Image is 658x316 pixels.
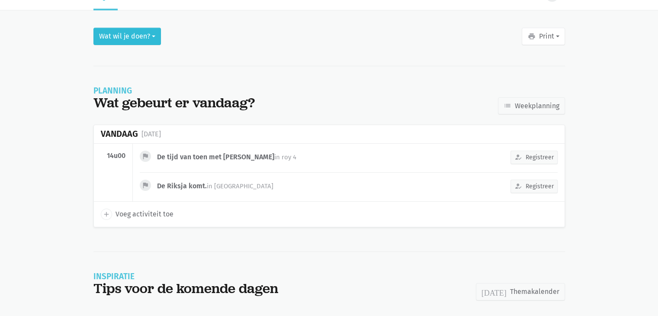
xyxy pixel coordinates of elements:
[157,181,280,191] div: De Riksja komt.
[476,283,565,300] a: Themakalender
[510,151,558,164] button: Registreer
[207,182,273,190] span: in [GEOGRAPHIC_DATA]
[274,153,296,161] span: in roy 4
[93,87,255,95] div: Planning
[141,152,149,160] i: flag
[93,95,255,111] div: Wat gebeurt er vandaag?
[93,28,161,45] button: Wat wil je doen?
[116,209,173,220] span: Voeg activiteit toe
[514,153,522,161] i: how_to_reg
[157,152,303,162] div: De tijd van toen met [PERSON_NAME]
[514,182,522,190] i: how_to_reg
[510,180,558,193] button: Registreer
[527,32,535,40] i: print
[101,209,173,220] a: add Voeg activiteit toe
[101,152,126,160] div: 14u00
[101,129,138,139] div: Vandaag
[481,288,507,296] i: [DATE]
[93,281,278,297] div: Tips voor de komende dagen
[522,28,565,45] button: Print
[141,129,161,140] div: [DATE]
[141,181,149,189] i: flag
[498,97,565,115] a: Weekplanning
[504,102,511,110] i: list
[103,210,110,218] i: add
[93,273,278,281] div: Inspiratie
